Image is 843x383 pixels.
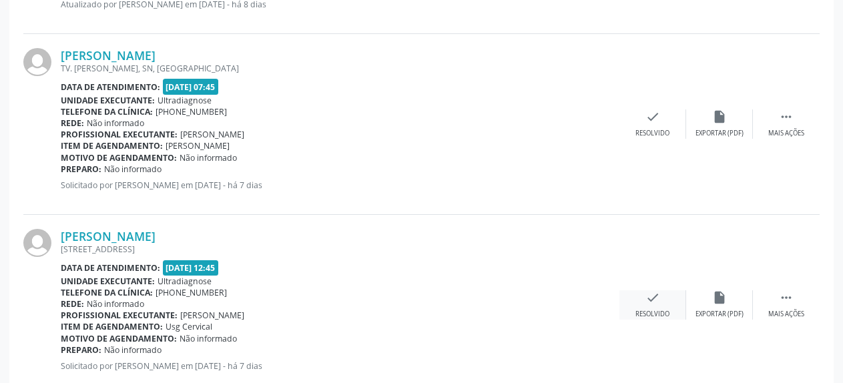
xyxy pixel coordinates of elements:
div: Exportar (PDF) [695,129,744,138]
span: Não informado [87,298,144,310]
b: Unidade executante: [61,95,155,106]
b: Telefone da clínica: [61,287,153,298]
b: Unidade executante: [61,276,155,287]
div: TV. [PERSON_NAME], SN, [GEOGRAPHIC_DATA] [61,63,619,74]
b: Motivo de agendamento: [61,152,177,163]
div: Resolvido [635,129,669,138]
img: img [23,48,51,76]
b: Profissional executante: [61,129,178,140]
i: insert_drive_file [712,290,727,305]
div: Resolvido [635,310,669,319]
div: Exportar (PDF) [695,310,744,319]
b: Data de atendimento: [61,81,160,93]
i:  [779,290,794,305]
b: Item de agendamento: [61,321,163,332]
b: Profissional executante: [61,310,178,321]
span: [PERSON_NAME] [166,140,230,151]
span: [DATE] 07:45 [163,79,219,94]
b: Telefone da clínica: [61,106,153,117]
span: Não informado [180,333,237,344]
a: [PERSON_NAME] [61,48,156,63]
span: [PHONE_NUMBER] [156,106,227,117]
span: [PERSON_NAME] [180,129,244,140]
b: Rede: [61,117,84,129]
b: Rede: [61,298,84,310]
span: [DATE] 12:45 [163,260,219,276]
i: check [645,109,660,124]
b: Motivo de agendamento: [61,333,177,344]
div: [STREET_ADDRESS] [61,244,619,255]
span: Não informado [87,117,144,129]
p: Solicitado por [PERSON_NAME] em [DATE] - há 7 dias [61,360,619,372]
div: Mais ações [768,310,804,319]
p: Solicitado por [PERSON_NAME] em [DATE] - há 7 dias [61,179,619,191]
i:  [779,109,794,124]
span: Ultradiagnose [158,276,212,287]
span: [PERSON_NAME] [180,310,244,321]
i: check [645,290,660,305]
b: Item de agendamento: [61,140,163,151]
span: Usg Cervical [166,321,212,332]
b: Data de atendimento: [61,262,160,274]
span: Não informado [180,152,237,163]
span: Ultradiagnose [158,95,212,106]
span: Não informado [104,344,162,356]
span: Não informado [104,163,162,175]
b: Preparo: [61,344,101,356]
div: Mais ações [768,129,804,138]
img: img [23,229,51,257]
b: Preparo: [61,163,101,175]
i: insert_drive_file [712,109,727,124]
a: [PERSON_NAME] [61,229,156,244]
span: [PHONE_NUMBER] [156,287,227,298]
